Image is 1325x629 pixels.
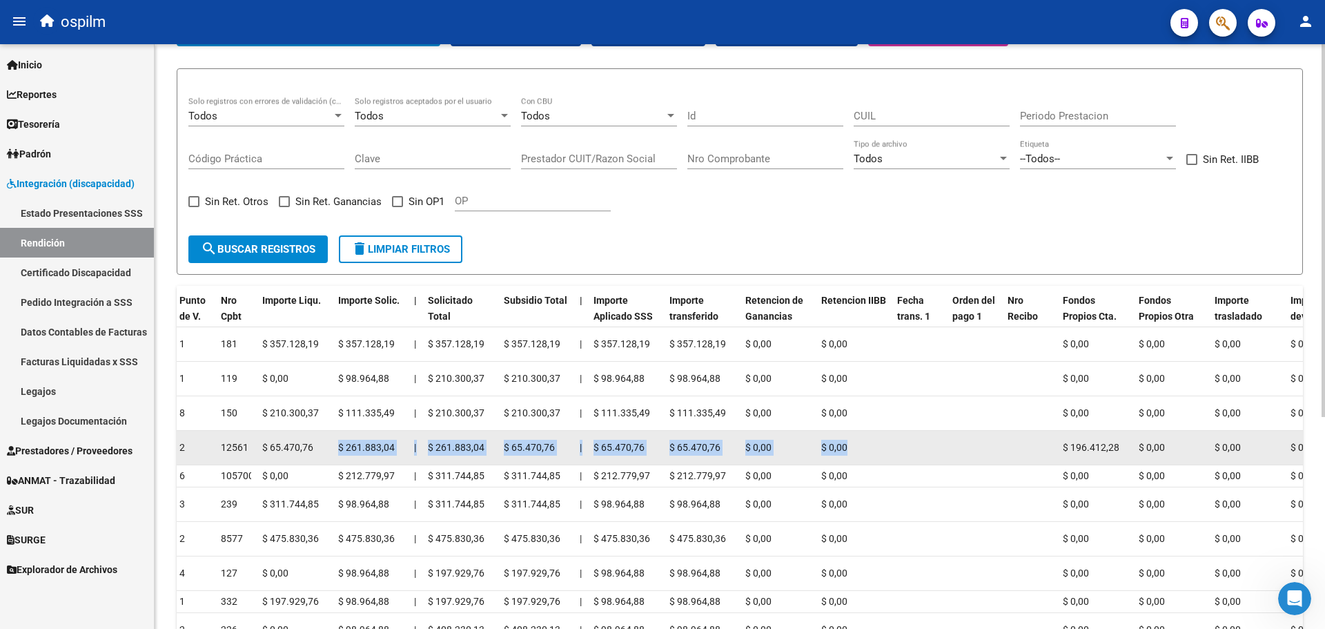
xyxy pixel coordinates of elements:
[669,295,718,322] span: Importe transferido
[7,532,46,548] span: SURGE
[821,596,847,607] span: $ 0,00
[428,442,484,453] span: $ 261.883,04
[1063,470,1089,481] span: $ 0,00
[1215,470,1241,481] span: $ 0,00
[1139,568,1165,579] span: $ 0,00
[7,176,135,191] span: Integración (discapacidad)
[338,596,389,607] span: $ 98.964,88
[947,286,1002,347] datatable-header-cell: Orden del pago 1
[580,373,582,384] span: |
[1063,338,1089,349] span: $ 0,00
[409,193,444,210] span: Sin OP1
[1290,568,1317,579] span: $ 0,00
[201,243,315,255] span: Buscar registros
[593,499,645,510] span: $ 98.964,88
[1297,13,1314,30] mat-icon: person
[7,146,51,162] span: Padrón
[1139,470,1165,481] span: $ 0,00
[821,442,847,453] span: $ 0,00
[1203,151,1259,168] span: Sin Ret. IIBB
[1215,295,1262,322] span: Importe trasladado
[428,373,484,384] span: $ 210.300,37
[7,443,132,458] span: Prestadores / Proveedores
[593,338,650,349] span: $ 357.128,19
[1278,582,1311,615] iframe: Intercom live chat
[221,596,237,607] span: 332
[593,533,650,544] span: $ 475.830,36
[504,596,560,607] span: $ 197.929,76
[221,533,243,544] span: 8577
[1063,295,1117,338] span: Fondos Propios Cta. Disca.
[201,240,217,257] mat-icon: search
[1290,442,1317,453] span: $ 0,00
[262,568,288,579] span: $ 0,00
[422,286,498,347] datatable-header-cell: Solicitado Total
[215,286,257,347] datatable-header-cell: Nro Cpbt
[504,470,560,481] span: $ 311.744,85
[7,87,57,102] span: Reportes
[1139,499,1165,510] span: $ 0,00
[428,338,484,349] span: $ 357.128,19
[179,533,185,544] span: 2
[580,442,582,453] span: |
[504,407,560,418] span: $ 210.300,37
[593,295,653,322] span: Importe Aplicado SSS
[1215,533,1241,544] span: $ 0,00
[1290,407,1317,418] span: $ 0,00
[414,442,416,453] span: |
[7,503,34,518] span: SUR
[1290,533,1317,544] span: $ 0,00
[821,470,847,481] span: $ 0,00
[262,373,288,384] span: $ 0,00
[816,286,892,347] datatable-header-cell: Retencion IIBB
[262,470,288,481] span: $ 0,00
[338,407,395,418] span: $ 111.335,49
[179,470,185,481] span: 6
[262,295,321,306] span: Importe Liqu.
[580,499,582,510] span: |
[1139,533,1165,544] span: $ 0,00
[221,442,248,453] span: 12561
[580,568,582,579] span: |
[580,596,582,607] span: |
[414,373,416,384] span: |
[262,442,313,453] span: $ 65.470,76
[338,338,395,349] span: $ 357.128,19
[1139,407,1165,418] span: $ 0,00
[580,470,582,481] span: |
[740,286,816,347] datatable-header-cell: Retencion de Ganancias
[414,470,416,481] span: |
[428,568,484,579] span: $ 197.929,76
[593,596,645,607] span: $ 98.964,88
[1215,442,1241,453] span: $ 0,00
[821,338,847,349] span: $ 0,00
[745,470,772,481] span: $ 0,00
[414,338,416,349] span: |
[745,338,772,349] span: $ 0,00
[580,533,582,544] span: |
[428,470,484,481] span: $ 311.744,85
[11,13,28,30] mat-icon: menu
[7,562,117,577] span: Explorador de Archivos
[179,407,185,418] span: 8
[745,568,772,579] span: $ 0,00
[1139,596,1165,607] span: $ 0,00
[338,533,395,544] span: $ 475.830,36
[745,533,772,544] span: $ 0,00
[669,568,720,579] span: $ 98.964,88
[1063,407,1089,418] span: $ 0,00
[1290,338,1317,349] span: $ 0,00
[593,568,645,579] span: $ 98.964,88
[1215,568,1241,579] span: $ 0,00
[1215,373,1241,384] span: $ 0,00
[179,596,185,607] span: 1
[821,499,847,510] span: $ 0,00
[179,499,185,510] span: 3
[1290,470,1317,481] span: $ 0,00
[745,373,772,384] span: $ 0,00
[428,533,484,544] span: $ 475.830,36
[338,442,395,453] span: $ 261.883,04
[669,373,720,384] span: $ 98.964,88
[333,286,409,347] datatable-header-cell: Importe Solic.
[428,407,484,418] span: $ 210.300,37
